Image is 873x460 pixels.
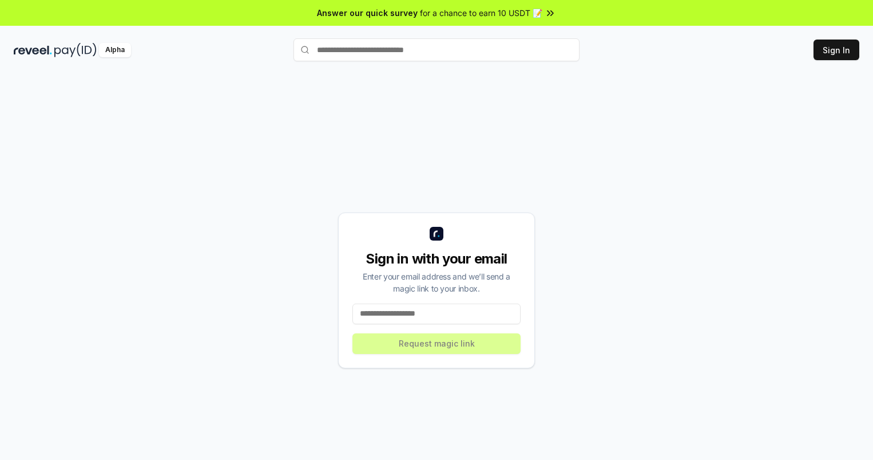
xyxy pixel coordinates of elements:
div: Alpha [99,43,131,57]
img: pay_id [54,43,97,57]
span: for a chance to earn 10 USDT 📝 [420,7,542,19]
span: Answer our quick survey [317,7,418,19]
img: logo_small [430,227,443,241]
img: reveel_dark [14,43,52,57]
button: Sign In [814,40,859,60]
div: Enter your email address and we’ll send a magic link to your inbox. [352,270,521,294]
div: Sign in with your email [352,250,521,268]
